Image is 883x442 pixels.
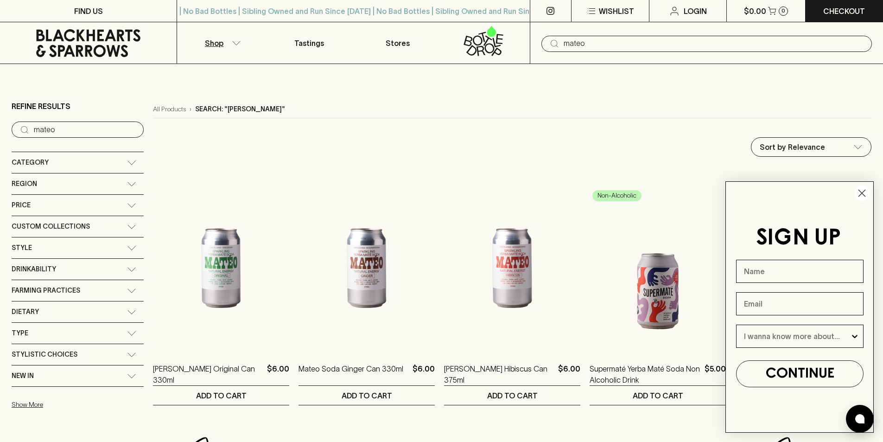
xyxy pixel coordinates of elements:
[756,228,841,249] span: SIGN UP
[444,187,580,349] img: Mateo Soda Hibiscus Can 375ml
[12,263,56,275] span: Drinkability
[299,187,435,349] img: Mateo Soda Ginger Can 330ml
[760,141,825,153] p: Sort by Relevance
[781,8,785,13] p: 0
[195,104,285,114] p: Search: "[PERSON_NAME]"
[265,22,353,64] a: Tastings
[12,101,70,112] p: Refine Results
[12,221,90,232] span: Custom Collections
[12,195,144,216] div: Price
[74,6,103,17] p: FIND US
[444,386,580,405] button: ADD TO CART
[153,187,289,349] img: Mateo Soda Original Can 330ml
[299,363,403,385] a: Mateo Soda Ginger Can 330ml
[716,172,883,442] div: FLYOUT Form
[12,280,144,301] div: Farming Practices
[12,327,28,339] span: Type
[444,363,554,385] a: [PERSON_NAME] Hibiscus Can 375ml
[854,185,870,201] button: Close dialog
[684,6,707,17] p: Login
[12,199,31,211] span: Price
[12,395,133,414] button: Show More
[12,370,34,382] span: New In
[751,138,871,156] div: Sort by Relevance
[12,173,144,194] div: Region
[558,363,580,385] p: $6.00
[342,390,392,401] p: ADD TO CART
[12,306,39,318] span: Dietary
[850,325,859,347] button: Show Options
[205,38,223,49] p: Shop
[590,187,726,349] img: Supermaté Yerba Maté Soda Non Alcoholic Drink
[705,363,726,385] p: $5.00
[744,325,850,347] input: I wanna know more about...
[590,363,701,385] a: Supermaté Yerba Maté Soda Non Alcoholic Drink
[487,390,538,401] p: ADD TO CART
[12,285,80,296] span: Farming Practices
[267,363,289,385] p: $6.00
[736,360,864,387] button: CONTINUE
[153,363,263,385] a: [PERSON_NAME] Original Can 330ml
[294,38,324,49] p: Tastings
[12,242,32,254] span: Style
[736,292,864,315] input: Email
[12,152,144,173] div: Category
[736,260,864,283] input: Name
[153,386,289,405] button: ADD TO CART
[744,6,766,17] p: $0.00
[564,36,864,51] input: Try "Pinot noir"
[190,104,191,114] p: ›
[12,301,144,322] div: Dietary
[386,38,410,49] p: Stores
[12,349,77,360] span: Stylistic Choices
[12,323,144,344] div: Type
[354,22,442,64] a: Stores
[12,259,144,280] div: Drinkability
[633,390,683,401] p: ADD TO CART
[12,365,144,386] div: New In
[12,157,49,168] span: Category
[153,104,186,114] a: All Products
[413,363,435,385] p: $6.00
[12,178,37,190] span: Region
[599,6,634,17] p: Wishlist
[177,22,265,64] button: Shop
[12,216,144,237] div: Custom Collections
[12,237,144,258] div: Style
[299,386,435,405] button: ADD TO CART
[34,122,136,137] input: Try “Pinot noir”
[12,344,144,365] div: Stylistic Choices
[855,414,864,423] img: bubble-icon
[590,386,726,405] button: ADD TO CART
[823,6,865,17] p: Checkout
[196,390,247,401] p: ADD TO CART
